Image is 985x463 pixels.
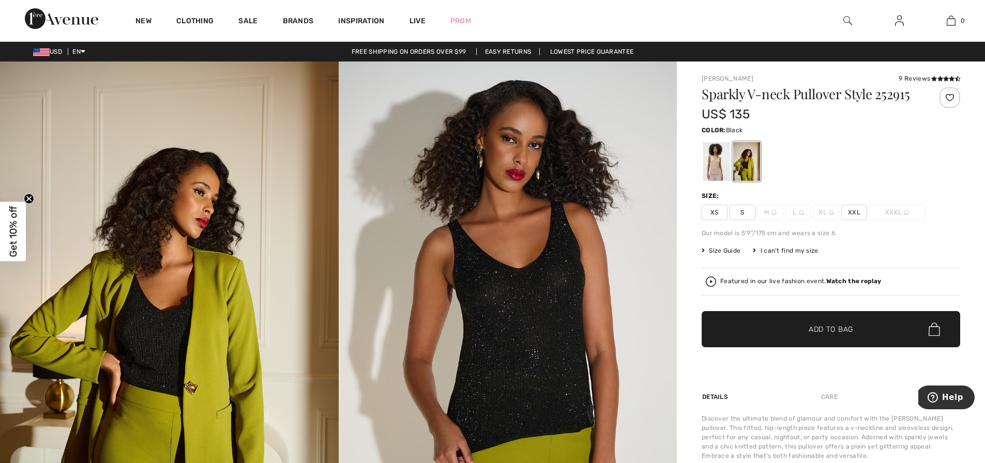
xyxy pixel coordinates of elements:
a: Sale [238,17,257,27]
a: Prom [450,16,471,26]
img: ring-m.svg [771,210,777,215]
a: Lowest Price Guarantee [542,48,642,55]
span: XS [702,205,728,220]
div: Our model is 5'9"/175 cm and wears a size 6. [702,228,960,238]
span: Inspiration [338,17,384,27]
a: Clothing [176,17,214,27]
span: Add to Bag [809,324,853,335]
span: XXL [841,205,867,220]
img: US Dollar [33,48,50,56]
a: Live [410,16,426,26]
span: Size Guide [702,246,740,255]
img: ring-m.svg [829,210,834,215]
span: Black [726,127,743,134]
div: Discover the ultimate blend of glamour and comfort with the [PERSON_NAME] pullover. This fitted, ... [702,414,960,460]
img: My Info [895,14,904,27]
span: USD [33,48,66,55]
img: My Bag [947,14,956,27]
button: Close teaser [24,194,34,204]
span: 0 [961,16,965,25]
span: XXXL [869,205,925,220]
div: Black [733,142,760,181]
a: 0 [926,14,976,27]
div: I can't find my size [753,246,818,255]
a: New [135,17,151,27]
span: US$ 135 [702,107,750,121]
img: 1ère Avenue [25,8,98,29]
img: ring-m.svg [904,210,909,215]
a: Free shipping on orders over $99 [343,48,475,55]
strong: Watch the replay [826,277,882,285]
h1: Sparkly V-neck Pullover Style 252915 [702,87,917,101]
a: Sign In [887,14,912,27]
div: Size: [702,191,721,200]
iframe: Opens a widget where you can find more information [918,385,975,411]
img: ring-m.svg [799,210,804,215]
img: Bag.svg [929,322,940,336]
span: Get 10% off [7,206,19,257]
div: 9 Reviews [899,74,960,83]
a: Easy Returns [476,48,540,55]
span: S [730,205,755,220]
div: Champagne [703,142,730,181]
span: Color: [702,127,726,134]
span: XL [813,205,839,220]
img: search the website [843,14,852,27]
span: L [785,205,811,220]
span: M [757,205,783,220]
div: Details [702,388,731,406]
span: EN [72,48,85,55]
img: Watch the replay [706,276,716,287]
div: Featured in our live fashion event. [720,278,881,285]
a: Brands [283,17,314,27]
a: [PERSON_NAME] [702,75,753,82]
button: Add to Bag [702,311,960,347]
div: Care [812,388,846,406]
